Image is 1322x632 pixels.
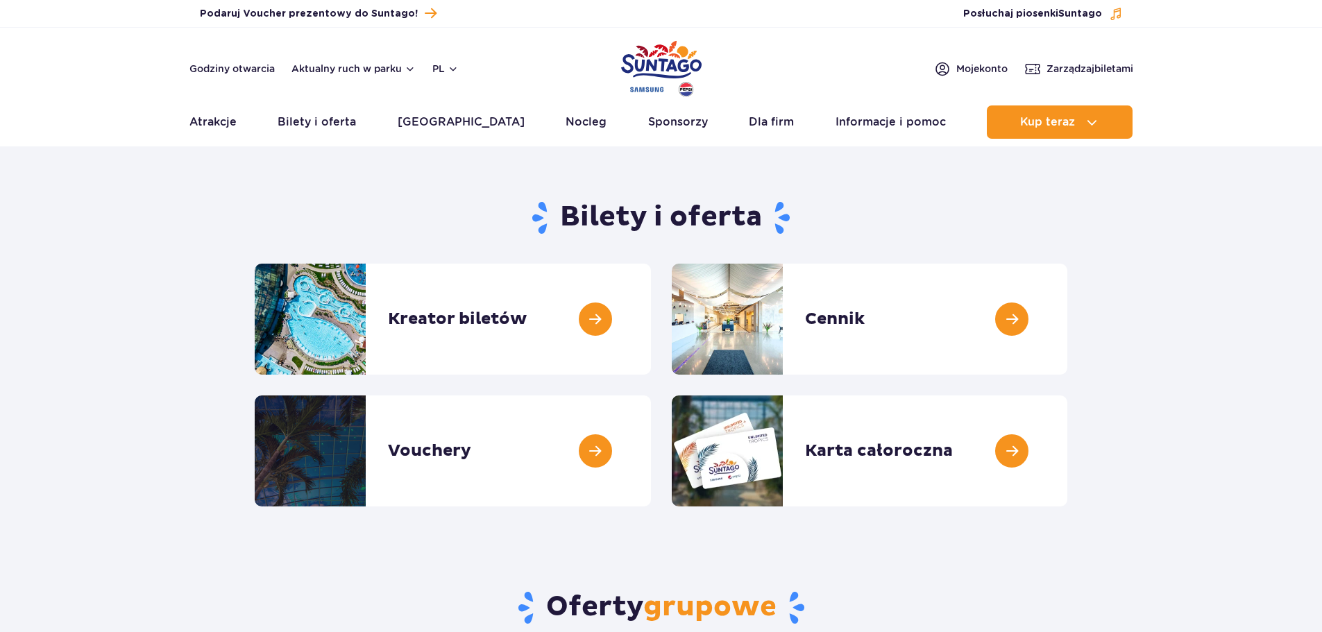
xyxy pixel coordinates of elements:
h2: Oferty [255,590,1067,626]
button: Posłuchaj piosenkiSuntago [963,7,1123,21]
a: Godziny otwarcia [189,62,275,76]
button: pl [432,62,459,76]
span: Suntago [1058,9,1102,19]
span: grupowe [643,590,777,624]
span: Zarządzaj biletami [1046,62,1133,76]
a: Atrakcje [189,105,237,139]
span: Moje konto [956,62,1008,76]
a: Nocleg [566,105,607,139]
a: Zarządzajbiletami [1024,60,1133,77]
a: [GEOGRAPHIC_DATA] [398,105,525,139]
span: Kup teraz [1020,116,1075,128]
button: Kup teraz [987,105,1133,139]
button: Aktualny ruch w parku [291,63,416,74]
a: Mojekonto [934,60,1008,77]
span: Podaruj Voucher prezentowy do Suntago! [200,7,418,21]
h1: Bilety i oferta [255,200,1067,236]
a: Podaruj Voucher prezentowy do Suntago! [200,4,437,23]
a: Informacje i pomoc [836,105,946,139]
a: Park of Poland [621,35,702,99]
a: Sponsorzy [648,105,708,139]
a: Dla firm [749,105,794,139]
span: Posłuchaj piosenki [963,7,1102,21]
a: Bilety i oferta [278,105,356,139]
